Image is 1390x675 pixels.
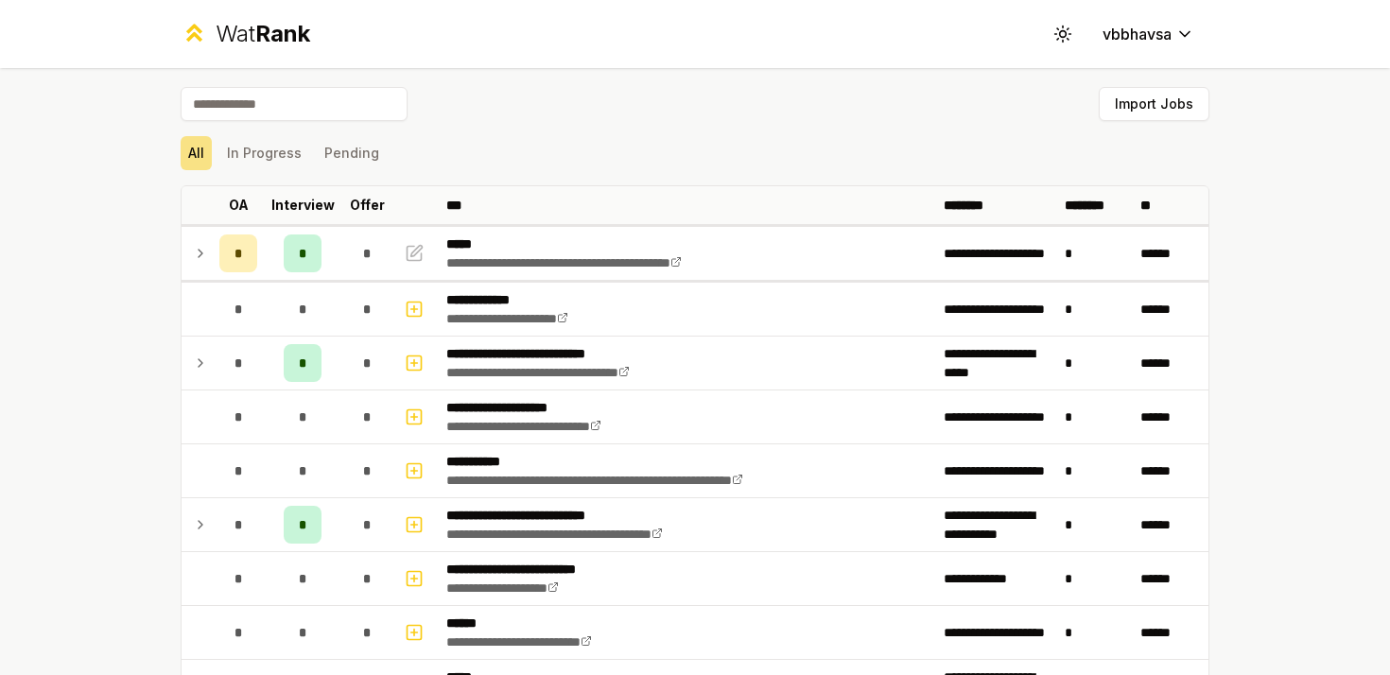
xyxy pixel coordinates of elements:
span: vbbhavsa [1103,23,1172,45]
div: Wat [216,19,310,49]
button: vbbhavsa [1087,17,1209,51]
button: In Progress [219,136,309,170]
p: Offer [350,196,385,215]
button: Pending [317,136,387,170]
button: Import Jobs [1099,87,1209,121]
p: Interview [271,196,335,215]
button: All [181,136,212,170]
span: Rank [255,20,310,47]
a: WatRank [181,19,310,49]
p: OA [229,196,249,215]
